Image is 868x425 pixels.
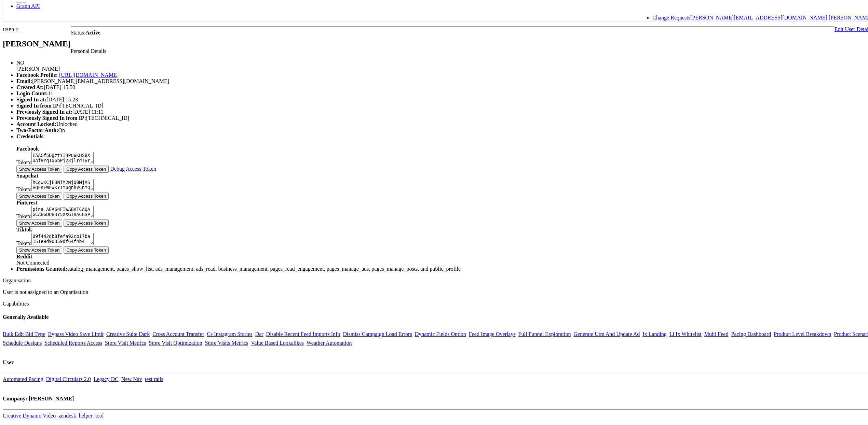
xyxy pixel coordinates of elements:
[16,164,62,171] button: Show Access Token
[149,338,202,344] a: Store Visit Optimization
[16,119,56,125] b: Account Locked:
[44,338,102,344] a: Scheduled Reports Access
[64,164,109,171] button: Copy Access Token
[106,329,150,335] a: Creative Suite Dark
[307,338,352,344] a: Weather Automation
[16,225,32,231] b: Tiktok
[16,264,67,270] b: Permissions Granted:
[16,1,40,7] a: Graph API
[16,144,39,150] b: Facebook
[731,329,771,335] a: Pacing Dashboard
[3,38,71,47] h2: [PERSON_NAME]
[642,329,667,335] a: Ix Landing
[64,191,109,198] button: Copy Access Token
[207,329,252,335] a: Cs Instagram Stories
[85,28,100,34] b: Active
[16,89,48,95] b: Login Count:
[266,329,340,335] a: Disable Recent Feed Imports Info
[16,252,32,258] b: Reddit
[415,329,466,335] a: Dynamic Fields Option
[31,150,94,162] textarea: EAAGf5DgztYIBPuWKHS8XUAf9YqIxGbPj23jlrdTyrHjZCaG4CEMBofDMgSQX7sQOVi4ynMbY1YEhek53saIZC7hwh9qfY1F8...
[16,218,62,225] button: Show Access Token
[251,338,304,344] a: Value Based Lookalikes
[46,374,91,380] a: Digital Circulars 2.0
[518,329,571,335] a: Full Funnel Exploration
[16,245,62,252] button: Show Access Token
[573,329,640,335] a: Generate Utm And Update Ad
[704,329,729,335] a: Multi Feed
[205,338,248,344] a: Store Visits Metrics
[59,70,119,76] a: [URL][DOMAIN_NAME]
[3,338,42,344] a: Schedule Designs
[31,204,94,216] textarea: pina_AEA64FIWABKTCAQAGCABGDUBDY5XXGIBACGSPX4G6DDPI2ZJJZEL4ZSSDOYK4WT455PWLRDVJHJ6YAIBBJKJMHVP5C4U...
[64,218,109,225] button: Copy Access Token
[94,374,119,380] a: Legacy DC
[3,329,45,335] a: Bulk Edit Bid Type
[16,132,43,138] b: Credentials
[152,329,204,335] a: Cross Account Transfer
[16,126,58,131] b: Two-Factor Auth:
[652,13,690,19] a: Change Requests
[3,374,43,380] a: Automated Pacing
[58,411,104,417] a: zendesk_helper_tool
[3,411,56,417] a: Creative Dynamo Video
[16,70,58,76] b: Facebook Profile:
[469,329,516,335] a: Feed Image Overlays
[690,13,827,19] a: [PERSON_NAME][EMAIL_ADDRESS][DOMAIN_NAME]
[16,113,86,119] b: Previously Signed In from IP:
[31,231,94,243] textarea: 09f442db8fefa92cb17ba151e9d90359df64f4b4
[343,329,412,335] a: Dismiss Campaign Load Errors
[16,101,60,107] b: Signed In from IP:
[110,164,156,170] a: Debug Access Token
[48,329,104,335] a: Bypass Video Save Limit
[16,191,62,198] button: Show Access Token
[16,76,32,82] b: Email:
[3,25,20,30] small: USER #1
[669,329,702,335] a: Li Ix Whitelist
[16,107,72,113] b: Previously Signed In at:
[16,95,46,101] b: Signed In at:
[774,329,831,335] a: Product Level Breakdown
[64,245,109,252] button: Copy Access Token
[105,338,146,344] a: Store Visit Metrics
[31,177,94,189] textarea: hCgwKCjE3NTM2NjQ0MjASvQFsEWFWKYIYbqnhVCnYQ1Q2RxWDvc1S5PigLJkS8UqMRN8HLzi2eK0yPYVCbo7TKCjdcBE-JqBG...
[145,374,163,380] a: test rails
[16,171,38,177] b: Snapchat
[255,329,263,335] a: Dar
[16,198,37,204] b: Pinterest
[121,374,142,380] a: New Nav
[16,83,44,88] b: Created At:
